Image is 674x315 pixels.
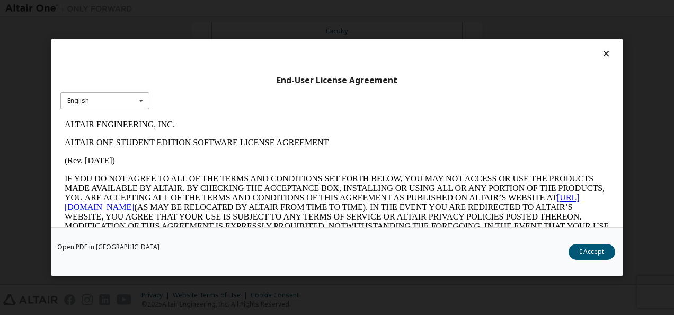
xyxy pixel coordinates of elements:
a: Open PDF in [GEOGRAPHIC_DATA] [57,244,159,250]
p: ALTAIR ONE STUDENT EDITION SOFTWARE LICENSE AGREEMENT [4,22,549,32]
div: End-User License Agreement [60,75,614,86]
a: [URL][DOMAIN_NAME] [4,77,519,96]
button: I Accept [569,244,615,260]
p: ALTAIR ENGINEERING, INC. [4,4,549,14]
p: IF YOU DO NOT AGREE TO ALL OF THE TERMS AND CONDITIONS SET FORTH BELOW, YOU MAY NOT ACCESS OR USE... [4,58,549,135]
div: English [67,98,89,104]
p: (Rev. [DATE]) [4,40,549,50]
